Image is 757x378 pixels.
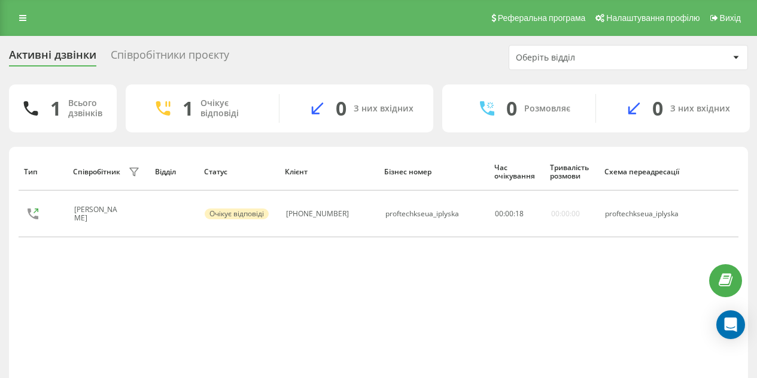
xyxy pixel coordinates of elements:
div: Співробітники проєкту [111,49,229,67]
span: Налаштування профілю [606,13,700,23]
div: Розмовляє [524,104,570,114]
div: Тривалість розмови [550,164,593,181]
span: Реферальна програма [498,13,586,23]
div: Час очікування [494,164,539,181]
div: Схема переадресації [604,168,684,176]
div: proftechkseua_iplyska [605,210,683,218]
div: : : [495,210,524,218]
div: 1 [50,97,61,120]
span: 00 [505,208,513,219]
span: 00 [495,208,503,219]
span: Вихід [720,13,741,23]
div: З них вхідних [354,104,414,114]
div: Всього дзвінків [68,98,102,119]
div: Відділ [155,168,193,176]
div: Співробітник [73,168,120,176]
div: Активні дзвінки [9,49,96,67]
div: 0 [652,97,663,120]
div: proftechkseua_iplyska [385,210,459,218]
div: [PHONE_NUMBER] [286,210,349,218]
div: Оберіть відділ [516,53,659,63]
div: [PERSON_NAME] [74,205,126,223]
div: 1 [183,97,193,120]
div: Тип [24,168,62,176]
div: З них вхідних [670,104,730,114]
span: 18 [515,208,524,219]
div: Статус [204,168,274,176]
div: 0 [506,97,517,120]
div: 0 [336,97,346,120]
div: Open Intercom Messenger [716,310,745,339]
div: Бізнес номер [384,168,483,176]
div: Очікує відповіді [200,98,261,119]
div: 00:00:00 [551,210,580,218]
div: Клієнт [285,168,373,176]
div: Очікує відповіді [205,208,269,219]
